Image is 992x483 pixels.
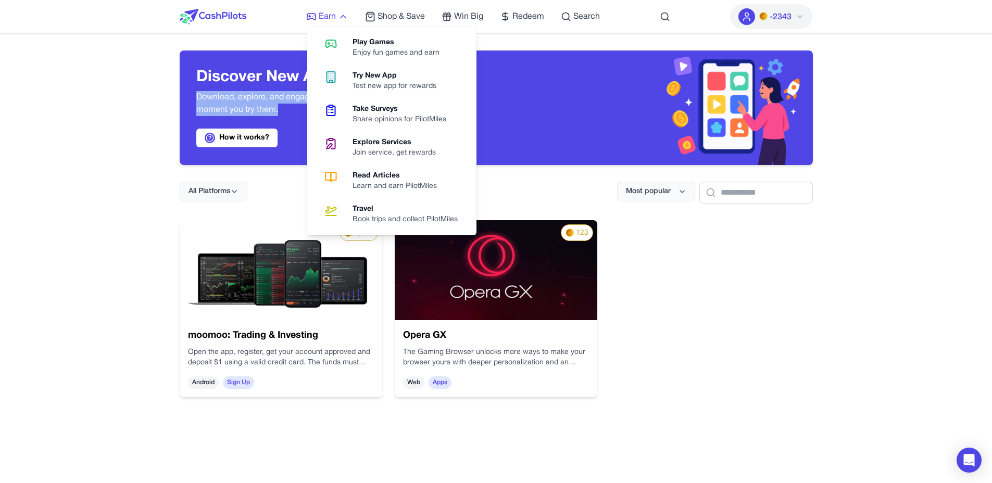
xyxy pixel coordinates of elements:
a: Shop & Save [365,10,425,23]
div: Take Surveys [353,104,455,115]
a: TravelBook trips and collect PilotMiles [311,198,472,231]
div: Learn and earn PilotMiles [353,181,445,192]
a: Read ArticlesLearn and earn PilotMiles [311,164,472,198]
h3: Opera GX [486,210,557,391]
span: Shop & Save [378,10,425,23]
span: Earn [319,10,336,23]
p: Download, explore, and engage with trending apps, get rewarded the moment you try them. [196,91,480,116]
h3: Discover New Apps. Earn Instantly. [196,68,480,87]
div: Test new app for rewards [353,81,445,92]
span: Apps [574,326,593,352]
span: Most popular [626,186,671,197]
a: Take SurveysShare opinions for PilotMiles [311,98,472,131]
button: All Platforms [180,182,247,201]
img: PMs [396,257,406,267]
div: Share opinions for PilotMiles [353,115,455,125]
a: Redeem [500,10,544,23]
div: Explore Services [353,137,444,148]
img: PMs [759,12,768,20]
div: Open Intercom Messenger [957,448,982,473]
span: All Platforms [189,186,230,197]
a: Explore ServicesJoin service, get rewards [311,131,472,164]
div: Read Articles [353,171,445,181]
a: Earn [306,10,348,23]
div: Join service, get rewards [353,148,444,158]
img: 87ef8a01-ce4a-4a8e-a49b-e11f102f1b08.webp [381,209,538,433]
a: Search [561,10,600,23]
img: Header decoration [496,50,813,165]
p: The Gaming Browser unlocks more ways to make your browser yours with deeper personalization and a... [504,202,581,385]
span: Web [583,352,601,376]
button: Most popular [617,182,695,201]
span: -2343 [770,11,792,23]
div: Try New App [353,71,445,81]
span: Redeem [512,10,544,23]
div: Enjoy fun games and earn [353,48,448,58]
span: Win Big [454,10,483,23]
a: Play GamesEnjoy fun games and earn [311,31,472,65]
div: Book trips and collect PilotMiles [353,214,466,225]
span: Search [573,10,600,23]
a: Try New AppTest new app for rewards [311,65,472,98]
img: PMs [464,467,474,478]
img: CashPilots Logo [180,9,246,24]
span: 123 [391,243,404,258]
div: Travel [353,204,466,214]
a: How it works? [196,129,278,147]
a: Win Big [442,10,483,23]
button: PMs-2343 [730,4,812,29]
div: Play Games [353,37,448,48]
span: 3,163 [457,447,473,468]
